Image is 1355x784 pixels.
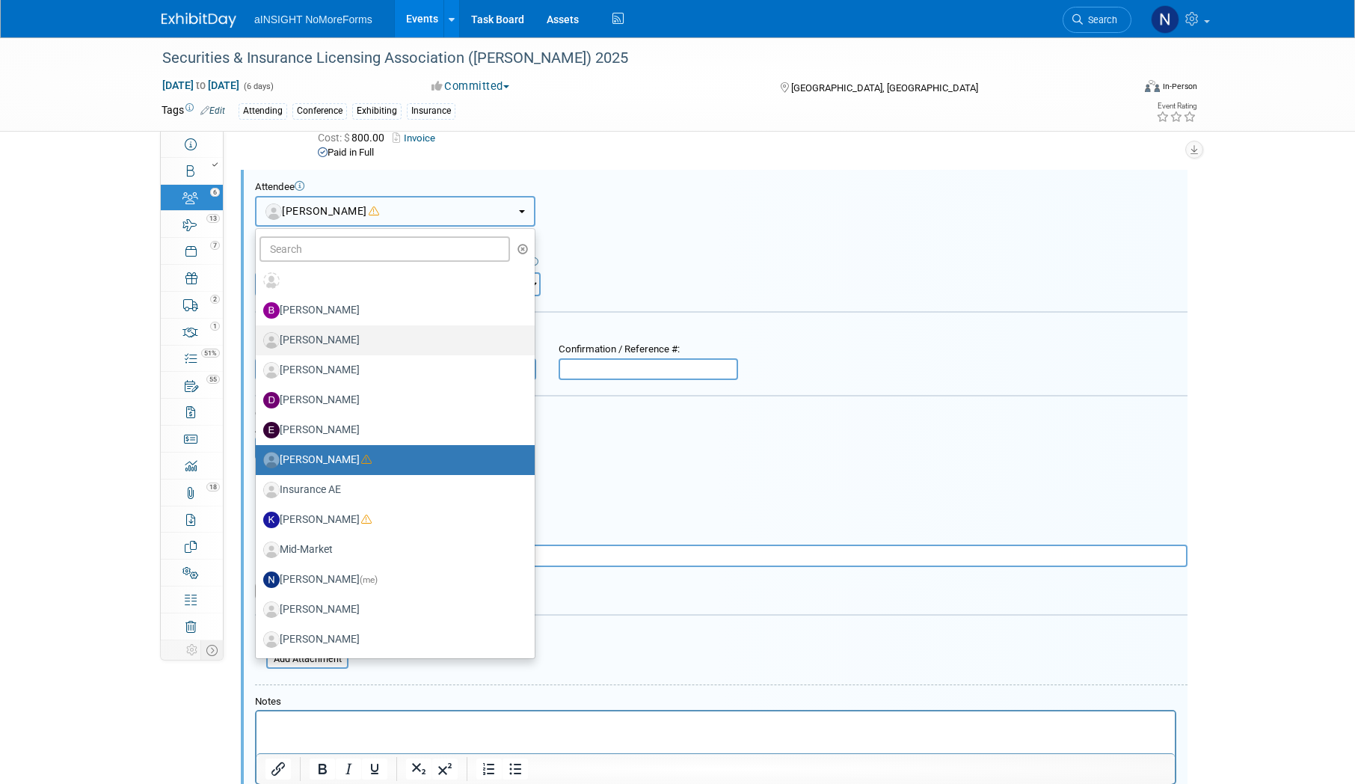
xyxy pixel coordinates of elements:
span: 51% [201,349,220,358]
div: Attending [239,103,287,119]
img: E.jpg [263,422,280,438]
iframe: Rich Text Area [256,711,1175,777]
span: Cost: $ [318,132,351,144]
div: Conference [292,103,347,119]
div: Potential Scheduling Conflict [255,236,1187,249]
div: Exhibiting [352,103,402,119]
div: Payment Notes [266,531,1187,545]
label: [PERSON_NAME] [263,508,520,532]
div: Event Format [1043,78,1197,100]
label: [PERSON_NAME] [263,328,520,352]
img: Unassigned-User-Icon.png [263,272,280,289]
div: Cost: [255,408,1187,420]
span: 55 [206,375,220,384]
span: 800.00 [318,132,390,144]
span: aINSIGHT NoMoreForms [254,13,372,25]
div: Attendance Format [445,257,661,270]
img: Associate-Profile-5.png [263,542,280,558]
button: Bold [310,759,335,780]
label: [PERSON_NAME] [263,598,520,622]
div: Attendee [255,181,1187,194]
img: Nichole Brown [1151,5,1179,34]
label: [PERSON_NAME] [263,448,520,472]
img: Associate-Profile-5.png [263,362,280,379]
a: 2 [161,292,223,318]
div: In-Person [1162,81,1197,92]
div: Payment Details: [255,463,1187,480]
input: Search [259,236,510,262]
div: Notes [255,696,1176,708]
div: Event Rating [1156,102,1196,110]
button: Underline [362,759,387,780]
a: 55 [161,372,223,398]
img: N.jpg [263,572,280,588]
label: [PERSON_NAME] [263,298,520,322]
span: [GEOGRAPHIC_DATA], [GEOGRAPHIC_DATA] [791,82,978,94]
a: 13 [161,211,223,237]
label: Mid-Market [263,538,520,562]
button: [PERSON_NAME] [255,196,535,227]
a: 7 [161,238,223,264]
td: Tags [162,102,225,120]
span: 18 [206,483,220,491]
button: Subscript [406,759,431,780]
img: Associate-Profile-5.png [263,482,280,498]
div: Paid in Full [318,147,1176,159]
label: [PERSON_NAME] [263,418,520,442]
button: Superscript [432,759,458,780]
span: [DATE] [DATE] [162,79,240,92]
a: 51% [161,346,223,372]
button: Bullet list [503,759,528,780]
label: [PERSON_NAME] [263,358,520,382]
label: Insurance AE [263,478,520,502]
button: Numbered list [476,759,502,780]
label: [PERSON_NAME] [263,568,520,592]
img: D.jpg [263,392,280,408]
a: Search [1063,7,1131,33]
img: ExhibitDay [162,13,236,28]
span: 2 [210,295,220,304]
span: (me) [360,575,378,585]
div: Registration / Ticket Info (optional) [255,322,1187,336]
button: Italic [336,759,361,780]
label: [PERSON_NAME] [263,628,520,652]
td: Toggle Event Tabs [201,640,224,660]
div: Insurance [407,103,455,119]
span: 1 [210,322,220,331]
a: Edit [200,105,225,116]
img: Format-Inperson.png [1145,80,1160,92]
img: Associate-Profile-5.png [263,332,280,349]
div: Misc. Attachments & Notes [255,625,1187,639]
img: Associate-Profile-5.png [263,601,280,618]
i: Booth reservation complete [212,162,218,168]
td: Personalize Event Tab Strip [183,640,201,660]
span: [PERSON_NAME] [265,205,379,217]
div: Confirmation / Reference #: [559,343,738,356]
span: 6 [210,188,220,197]
span: 7 [210,241,220,250]
div: Securities & Insurance Licensing Association ([PERSON_NAME]) 2025 [157,45,1109,72]
span: Search [1083,14,1117,25]
img: B.jpg [263,302,280,319]
span: (6 days) [242,82,274,91]
a: 1 [161,319,223,345]
label: [PERSON_NAME] [263,388,520,412]
a: 18 [161,480,223,506]
button: Insert/edit link [265,759,291,780]
button: Committed [426,79,515,94]
a: Invoice [393,132,441,144]
span: to [194,79,208,91]
img: Associate-Profile-5.png [263,452,280,468]
span: 13 [206,214,220,223]
img: Associate-Profile-5.png [263,631,280,648]
img: K.jpg [263,512,280,528]
a: 6 [161,185,223,211]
